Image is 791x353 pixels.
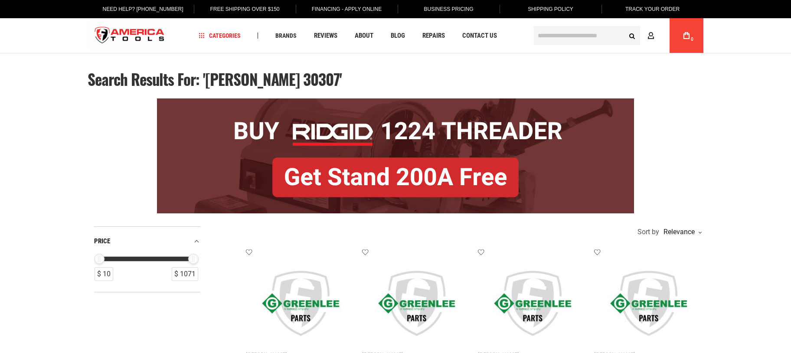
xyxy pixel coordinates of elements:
[624,27,640,44] button: Search
[661,229,701,235] div: Relevance
[418,30,449,42] a: Repairs
[314,33,337,39] span: Reviews
[88,68,342,90] span: Search results for: '[PERSON_NAME] 30307'
[371,257,463,350] img: Greenlee 34307 LATCH (34307)
[391,33,405,39] span: Blog
[271,30,301,42] a: Brands
[691,37,693,42] span: 0
[88,20,172,52] img: America Tools
[355,33,373,39] span: About
[462,33,497,39] span: Contact Us
[157,98,634,105] a: BOGO: Buy RIDGID® 1224 Threader, Get Stand 200A Free!
[422,33,445,39] span: Repairs
[94,226,200,292] div: Product Filters
[275,33,297,39] span: Brands
[637,229,659,235] span: Sort by
[94,235,200,247] div: price
[603,257,695,350] img: Greenlee 30907 AXLE (30907)
[458,30,501,42] a: Contact Us
[255,257,347,350] img: Greenlee 30309 YOKE, BENDER (881CT) (30309)
[88,20,172,52] a: store logo
[351,30,377,42] a: About
[487,257,579,350] img: Greenlee 32307 PISTON ROD END (32307)
[528,6,573,12] span: Shipping Policy
[172,267,198,281] div: $ 1071
[157,98,634,213] img: BOGO: Buy RIDGID® 1224 Threader, Get Stand 200A Free!
[678,18,695,53] a: 0
[310,30,341,42] a: Reviews
[199,33,241,39] span: Categories
[195,30,245,42] a: Categories
[387,30,409,42] a: Blog
[95,267,113,281] div: $ 10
